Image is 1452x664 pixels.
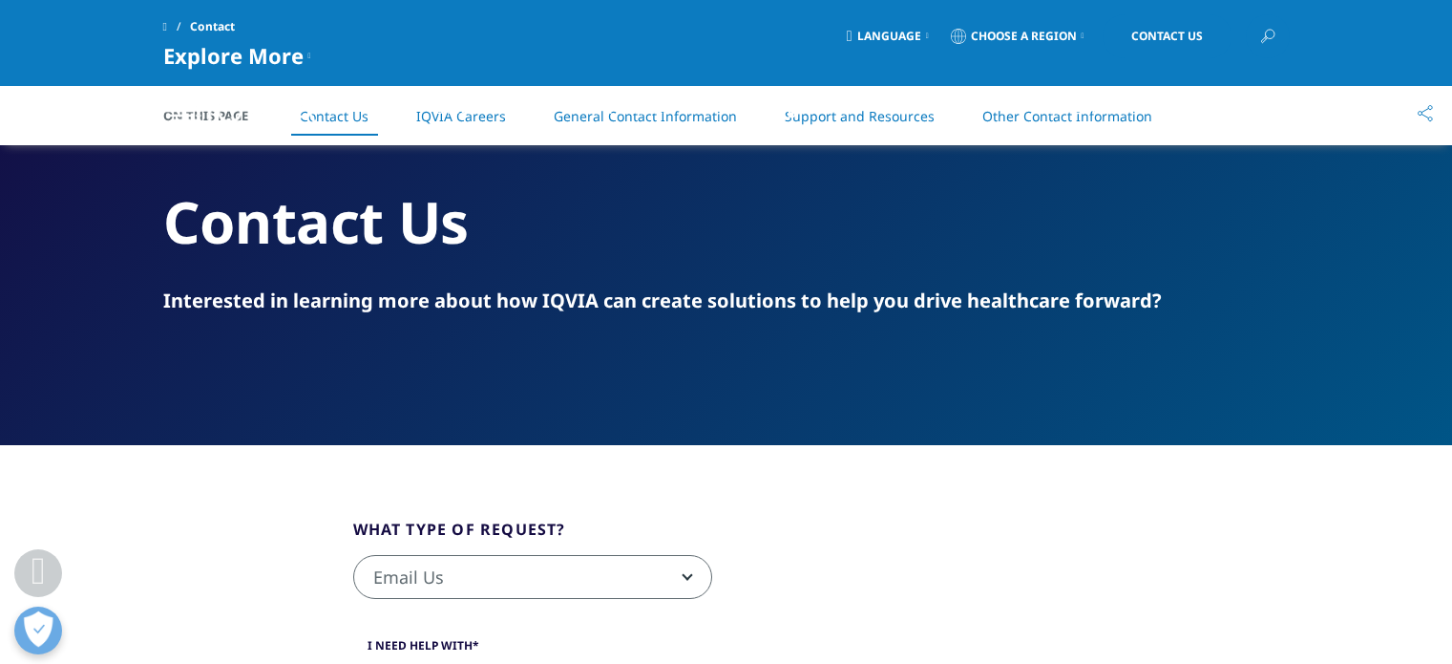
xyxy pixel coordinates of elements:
a: About [909,96,958,118]
a: Contact Us [1103,14,1231,58]
a: Solutions [435,96,512,118]
nav: Primary [324,67,1290,157]
span: Choose a Region [971,29,1077,44]
img: IQVIA Healthcare Information Technology and Pharma Clinical Research Company [163,98,316,126]
a: Insights [757,96,823,118]
div: Interested in learning more about how IQVIA can create solutions to help you drive healthcare for... [163,288,1290,314]
span: Language [857,29,921,44]
button: Open Preferences [14,607,62,654]
span: Email Us [353,555,712,599]
h2: Contact Us [163,186,1290,258]
a: Products [598,96,671,118]
a: Careers [1044,96,1107,118]
legend: What type of request? [353,518,566,555]
label: I need help with [353,637,1100,664]
span: Contact Us [1131,31,1203,42]
span: Email Us [354,556,711,600]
